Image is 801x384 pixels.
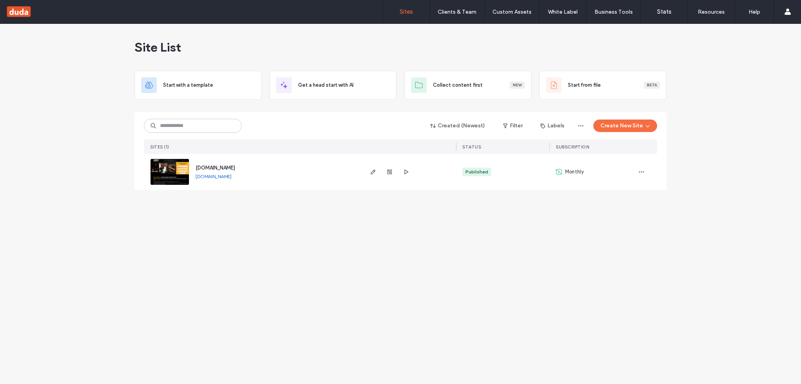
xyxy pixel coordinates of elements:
[465,168,488,175] div: Published
[150,144,169,150] span: SITES (1)
[510,82,525,89] div: New
[568,81,601,89] span: Start from file
[593,120,657,132] button: Create New Site
[594,9,633,15] label: Business Tools
[462,144,481,150] span: STATUS
[749,9,760,15] label: Help
[196,173,232,179] a: [DOMAIN_NAME]
[548,9,578,15] label: White Label
[404,71,532,100] div: Collect content firstNew
[135,39,181,55] span: Site List
[556,144,589,150] span: SUBSCRIPTION
[644,82,660,89] div: Beta
[424,120,492,132] button: Created (Newest)
[533,120,571,132] button: Labels
[163,81,213,89] span: Start with a template
[433,81,483,89] span: Collect content first
[438,9,476,15] label: Clients & Team
[495,120,530,132] button: Filter
[492,9,532,15] label: Custom Assets
[539,71,666,100] div: Start from fileBeta
[400,8,413,15] label: Sites
[196,165,235,171] a: [DOMAIN_NAME]
[269,71,397,100] div: Get a head start with AI
[657,8,672,15] label: Stats
[135,71,262,100] div: Start with a template
[565,168,584,176] span: Monthly
[298,81,354,89] span: Get a head start with AI
[698,9,725,15] label: Resources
